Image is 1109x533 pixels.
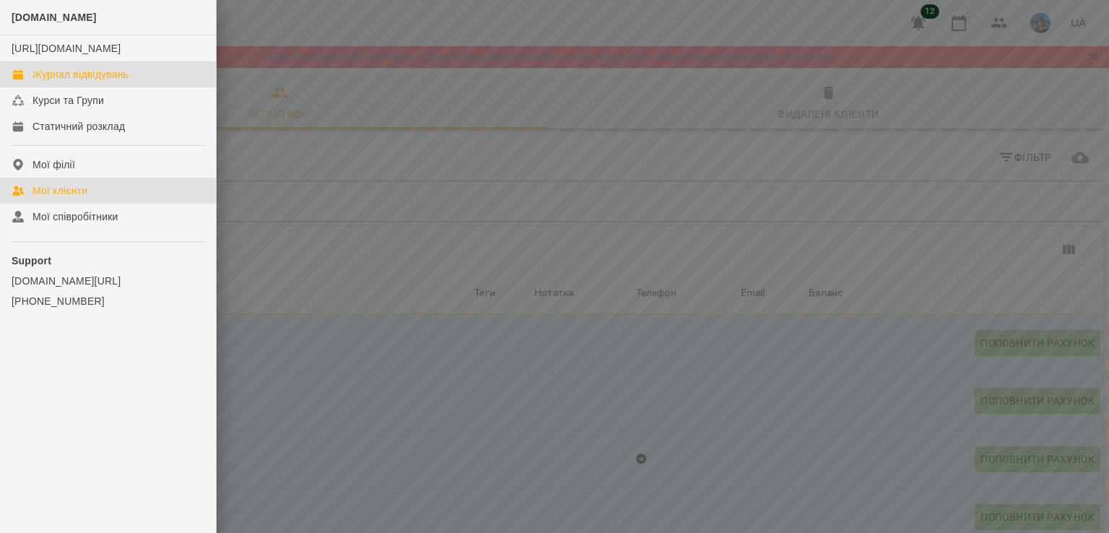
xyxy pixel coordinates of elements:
div: Мої клієнти [32,183,87,198]
a: [PHONE_NUMBER] [12,294,204,308]
a: [URL][DOMAIN_NAME] [12,43,121,54]
div: Журнал відвідувань [32,67,129,82]
div: Мої філії [32,157,75,172]
p: Support [12,253,204,268]
div: Статичний розклад [32,119,125,134]
div: Мої співробітники [32,209,118,224]
a: [DOMAIN_NAME][URL] [12,274,204,288]
div: Курси та Групи [32,93,104,108]
span: [DOMAIN_NAME] [12,12,97,23]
